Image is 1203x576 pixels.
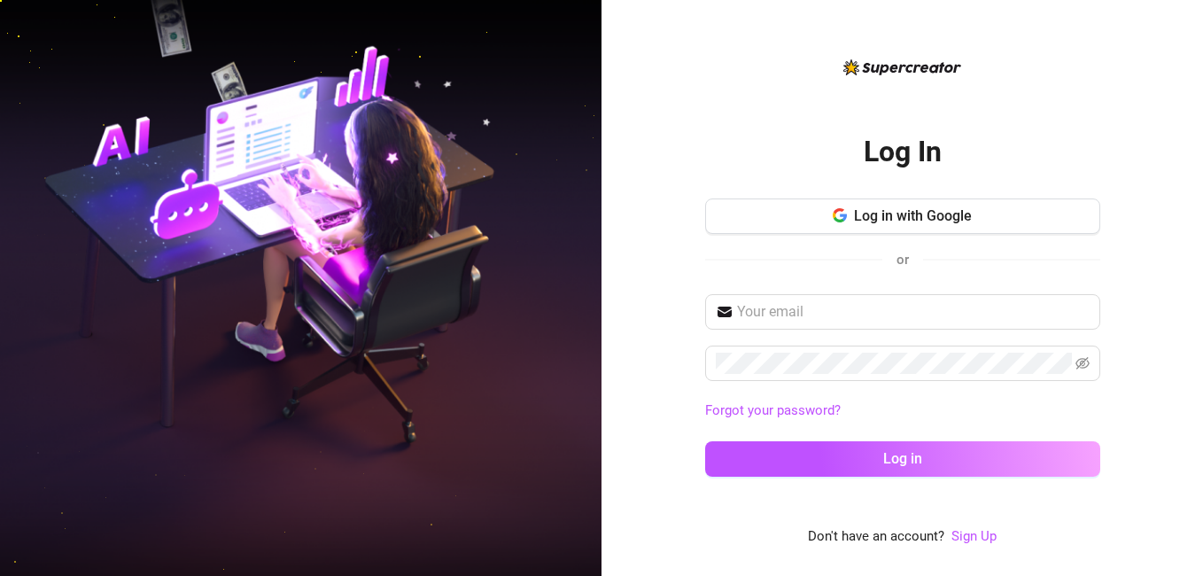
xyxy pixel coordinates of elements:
a: Forgot your password? [705,401,1100,422]
a: Forgot your password? [705,402,841,418]
a: Sign Up [951,528,997,544]
h2: Log In [864,134,942,170]
span: Log in [883,450,922,467]
img: logo-BBDzfeDw.svg [843,59,961,75]
span: Log in with Google [854,207,972,224]
span: Don't have an account? [808,526,944,548]
span: eye-invisible [1075,356,1090,370]
input: Your email [737,301,1090,323]
a: Sign Up [951,526,997,548]
button: Log in with Google [705,198,1100,234]
button: Log in [705,441,1100,477]
span: or [896,252,909,268]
